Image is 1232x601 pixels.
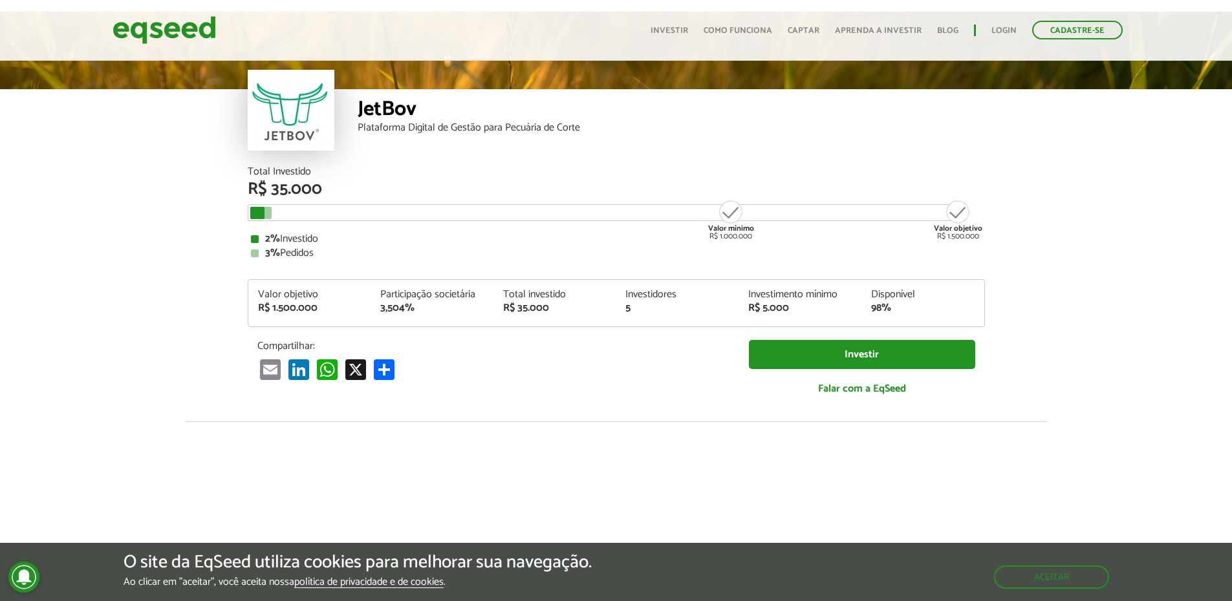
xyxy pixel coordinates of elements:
[265,230,280,248] strong: 2%
[788,26,819,35] a: Captar
[380,303,484,313] div: 3,504%
[651,26,688,35] a: Investir
[994,565,1109,589] button: Aceitar
[704,26,772,35] a: Como funciona
[124,553,592,573] h5: O site da EqSeed utiliza cookies para melhorar sua navegação.
[258,303,362,313] div: R$ 1.500.000
[748,290,852,300] div: Investimento mínimo
[113,13,216,47] img: EqSeed
[503,303,607,313] div: R$ 35.000
[871,290,975,300] div: Disponível
[749,375,975,402] a: Falar com a EqSeed
[749,340,975,369] a: Investir
[265,244,280,262] strong: 3%
[343,359,369,380] a: X
[625,303,729,313] div: 5
[248,181,985,198] div: R$ 35.000
[707,199,755,240] div: R$ 1.000.000
[358,99,985,123] div: JetBov
[934,222,982,235] strong: Valor objetivo
[257,359,283,380] a: Email
[371,359,397,380] a: Compartilhar
[934,199,982,240] div: R$ 1.500.000
[286,359,312,380] a: LinkedIn
[251,234,982,244] div: Investido
[294,577,444,588] a: política de privacidade e de cookies
[625,290,729,300] div: Investidores
[251,248,982,258] div: Pedidos
[835,26,922,35] a: Aprenda a investir
[937,26,958,35] a: Blog
[380,290,484,300] div: Participação societária
[871,303,975,313] div: 98%
[748,303,852,313] div: R$ 5.000
[358,123,985,133] div: Plataforma Digital de Gestão para Pecuária de Corte
[258,290,362,300] div: Valor objetivo
[708,222,754,235] strong: Valor mínimo
[1032,21,1123,39] a: Cadastre-se
[248,167,985,177] div: Total Investido
[991,26,1017,35] a: Login
[257,340,729,352] p: Compartilhar:
[124,576,592,588] p: Ao clicar em "aceitar", você aceita nossa .
[503,290,607,300] div: Total investido
[314,359,340,380] a: WhatsApp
